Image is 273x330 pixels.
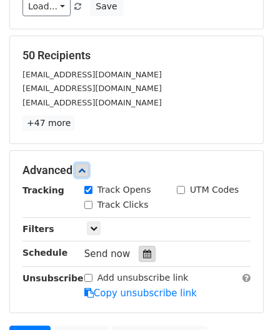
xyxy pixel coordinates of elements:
h5: Advanced [22,163,251,177]
label: UTM Codes [190,183,239,197]
h5: 50 Recipients [22,49,251,62]
small: [EMAIL_ADDRESS][DOMAIN_NAME] [22,70,162,79]
label: Track Clicks [97,198,149,211]
label: Track Opens [97,183,151,197]
a: +47 more [22,115,75,131]
iframe: Chat Widget [211,270,273,330]
small: [EMAIL_ADDRESS][DOMAIN_NAME] [22,98,162,107]
strong: Schedule [22,248,67,258]
strong: Filters [22,224,54,234]
a: Copy unsubscribe link [84,288,197,299]
small: [EMAIL_ADDRESS][DOMAIN_NAME] [22,84,162,93]
strong: Tracking [22,185,64,195]
span: Send now [84,248,131,260]
strong: Unsubscribe [22,273,84,283]
label: Add unsubscribe link [97,271,189,284]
